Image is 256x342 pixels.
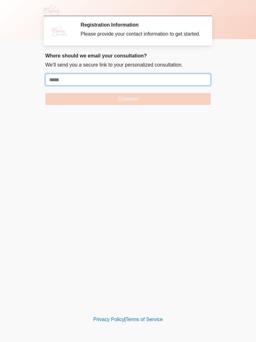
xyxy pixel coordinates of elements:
[124,317,126,322] a: |
[81,30,201,38] div: Please provide your contact information to get started.
[93,317,125,322] a: Privacy Policy
[81,22,201,28] h2: Registration Information
[50,22,69,41] img: Agent Avatar
[39,5,65,18] img: Elysian Aesthetics Logo
[45,61,211,69] p: We'll send you a secure link to your personalized consultation.
[126,317,163,322] a: Terms of Service
[45,93,211,105] button: Continue
[45,53,211,59] h2: Where should we email your consultation?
